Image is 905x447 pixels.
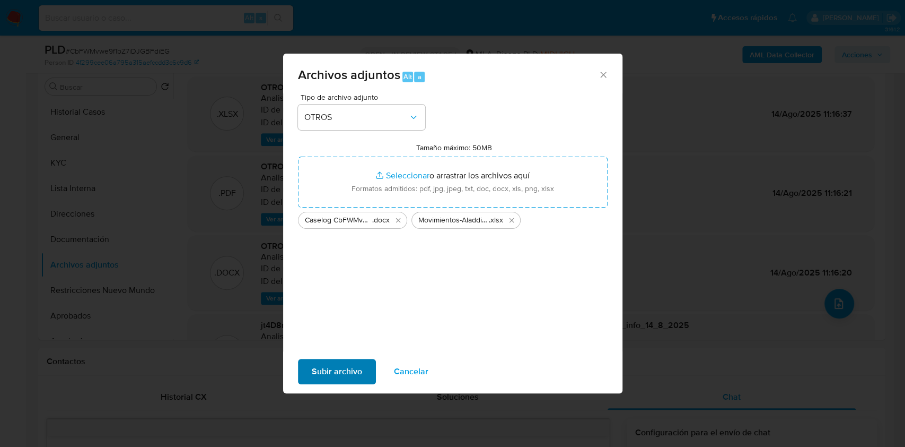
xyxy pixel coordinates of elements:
span: Archivos adjuntos [298,65,400,84]
span: Subir archivo [312,360,362,383]
button: Eliminar Caselog CbFWMvwe9f1bZ7iDJGBFdiEG_2025_10_08_07_48_30 (complementario).docx [392,214,405,227]
span: Cancelar [394,360,428,383]
span: .docx [372,215,390,226]
span: a [418,72,421,82]
label: Tamaño máximo: 50MB [416,143,492,152]
span: Tipo de archivo adjunto [301,93,428,101]
span: .xlsx [489,215,503,226]
span: Movimientos-Aladdin-164403639 (complementario) [418,215,489,226]
button: OTROS [298,105,425,130]
span: Alt [403,72,412,82]
span: OTROS [304,112,408,123]
ul: Archivos seleccionados [298,208,608,229]
button: Eliminar Movimientos-Aladdin-164403639 (complementario).xlsx [505,214,518,227]
button: Subir archivo [298,359,376,384]
span: Caselog CbFWMvwe9f1bZ7iDJGBFdiEG_2025_10_08_07_48_30 (complementario) [305,215,372,226]
button: Cancelar [380,359,442,384]
button: Cerrar [598,70,608,79]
